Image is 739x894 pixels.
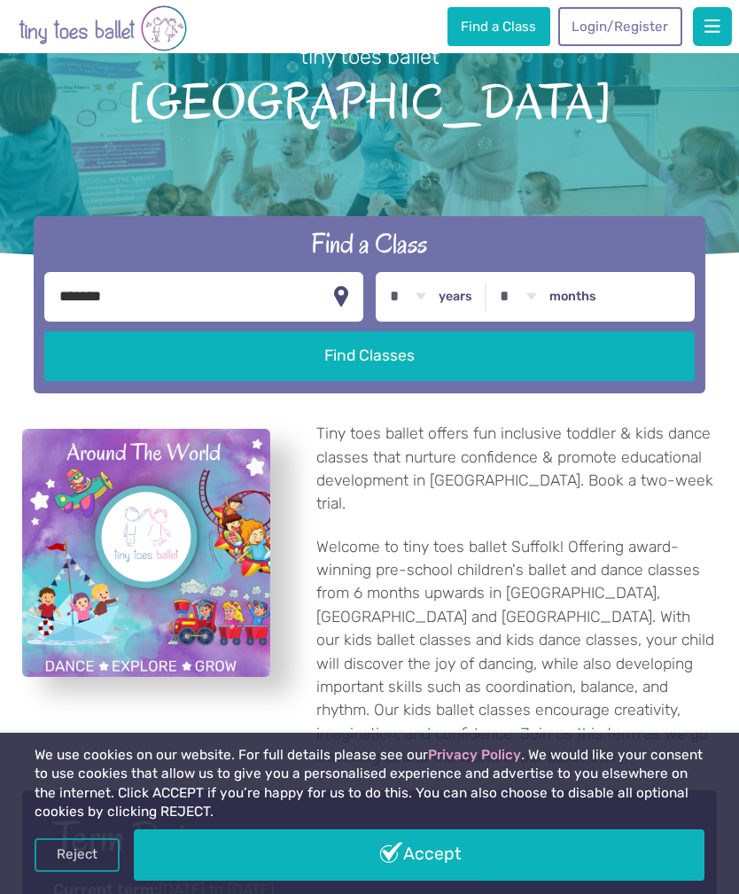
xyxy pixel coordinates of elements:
a: Privacy Policy [428,747,521,763]
p: We use cookies on our website. For full details please see our . We would like your consent to us... [35,746,704,822]
img: tiny toes ballet [19,4,187,53]
h2: Find a Class [44,226,694,261]
a: Accept [134,829,704,881]
a: View full-size image [22,429,270,677]
button: Find Classes [44,331,694,381]
label: years [439,289,472,305]
label: months [549,289,596,305]
a: Find a Class [447,7,550,46]
span: [GEOGRAPHIC_DATA] [26,72,713,130]
p: Welcome to tiny toes ballet Suffolk! Offering award-winning pre-school children's ballet and danc... [316,535,717,769]
a: Login/Register [558,7,682,46]
a: Reject [35,838,120,872]
small: tiny toes ballet [300,44,440,69]
p: Tiny toes ballet offers fun inclusive toddler & kids dance classes that nurture confidence & prom... [316,422,717,516]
